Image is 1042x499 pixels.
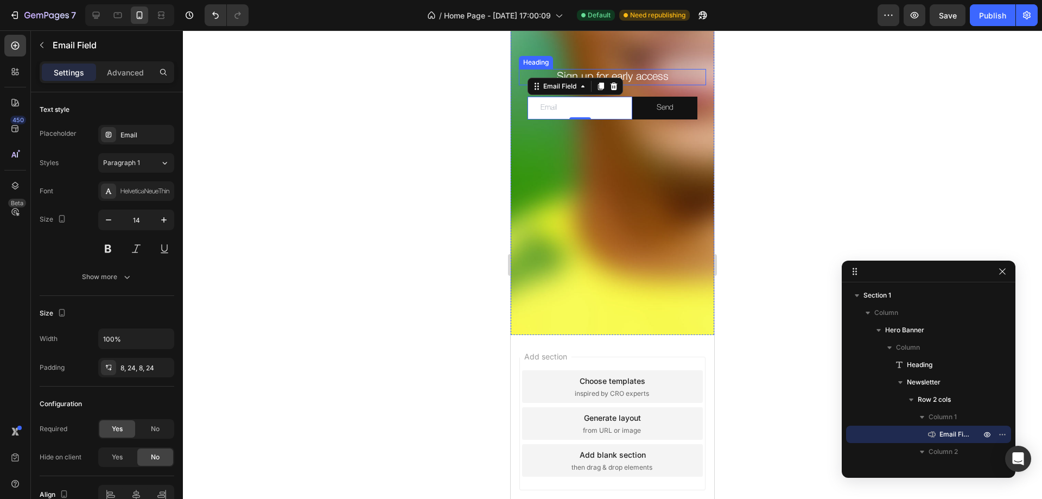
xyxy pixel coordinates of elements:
[40,363,65,372] div: Padding
[874,307,898,318] span: Column
[44,63,53,72] img: tab_domain_overview_orange.svg
[120,363,171,373] div: 8, 24, 8, 24
[40,452,81,462] div: Hide on client
[82,271,132,282] div: Show more
[120,187,171,197] div: HelveticaNeueThin
[939,429,970,440] span: Email Field
[4,4,81,26] button: 7
[939,464,970,475] span: Submit Button
[588,10,611,20] span: Default
[863,290,891,301] span: Section 1
[151,424,160,434] span: No
[896,342,920,353] span: Column
[40,424,67,434] div: Required
[205,4,249,26] div: Undo/Redo
[106,63,115,72] img: tab_keywords_by_traffic_grey.svg
[17,28,26,37] img: website_grey.svg
[40,267,174,287] button: Show more
[918,394,951,405] span: Row 2 cols
[107,67,144,78] p: Advanced
[112,424,123,434] span: Yes
[630,10,685,20] span: Need republishing
[17,17,26,26] img: logo_orange.svg
[439,10,442,21] span: /
[885,325,924,336] span: Hero Banner
[71,9,76,22] p: 7
[8,199,26,207] div: Beta
[929,412,957,422] span: Column 1
[930,4,965,26] button: Save
[98,153,174,173] button: Paragraph 1
[40,399,82,409] div: Configuration
[56,64,80,71] div: Domain
[40,105,69,115] div: Text style
[28,28,119,37] div: Domain: [DOMAIN_NAME]
[54,67,84,78] p: Settings
[970,4,1015,26] button: Publish
[53,39,170,52] p: Email Field
[40,186,53,196] div: Font
[40,306,68,321] div: Size
[511,30,714,499] iframe: Design area
[103,158,140,168] span: Paragraph 1
[979,10,1006,21] div: Publish
[40,212,68,227] div: Size
[118,64,187,71] div: Keywords nach Traffic
[10,116,26,124] div: 450
[112,452,123,462] span: Yes
[120,130,171,140] div: Email
[939,11,957,20] span: Save
[40,129,77,138] div: Placeholder
[30,17,53,26] div: v 4.0.25
[907,377,941,388] span: Newsletter
[929,446,958,457] span: Column 2
[907,359,932,370] span: Heading
[151,452,160,462] span: No
[99,329,174,349] input: Auto
[40,334,58,344] div: Width
[444,10,551,21] span: Home Page - [DATE] 17:00:09
[1005,446,1031,472] div: Open Intercom Messenger
[40,158,59,168] div: Styles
